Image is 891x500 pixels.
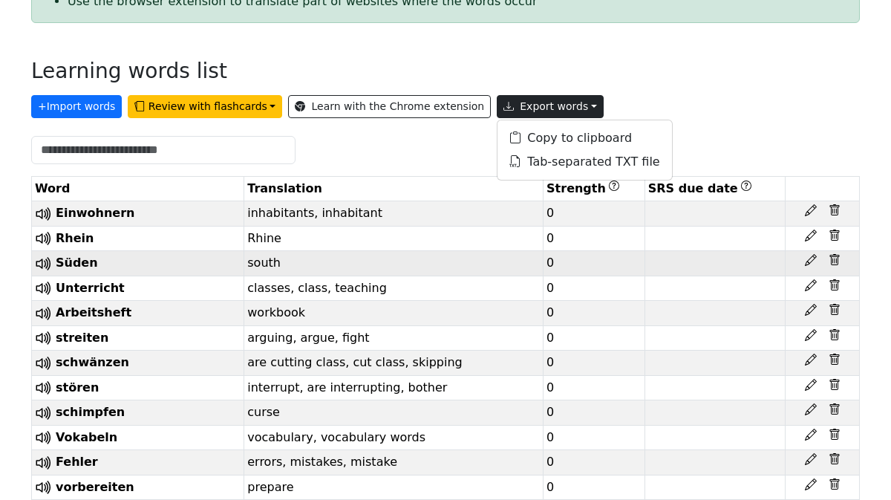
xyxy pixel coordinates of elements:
button: +Import words [31,95,122,118]
th: Word [32,177,244,201]
span: schwänzen [56,355,129,369]
td: 0 [544,400,645,426]
td: errors, mistakes, mistake [244,450,544,475]
span: schimpfen [56,405,125,419]
td: interrupt, are interrupting, bother [244,375,544,400]
td: 0 [544,450,645,475]
td: 0 [544,251,645,276]
td: 0 [544,375,645,400]
th: SRS due date [644,177,785,201]
td: 0 [544,351,645,376]
span: Unterricht [56,281,125,295]
a: Copy to clipboard [497,126,671,150]
span: streiten [56,331,108,345]
td: 0 [544,475,645,500]
a: Tab-separated TXT file [497,150,671,174]
span: vorbereiten [56,480,134,494]
td: 0 [544,325,645,351]
button: Review with flashcards [128,95,282,118]
td: 0 [544,201,645,227]
a: +Import words [31,96,128,110]
td: 0 [544,425,645,450]
span: Vokabeln [56,430,117,444]
button: Export words [497,95,604,118]
td: arguing, argue, fight [244,325,544,351]
td: inhabitants, inhabitant [244,201,544,227]
div: Export words [497,120,672,181]
td: prepare [244,475,544,500]
td: are cutting class, cut class, skipping [244,351,544,376]
th: Translation [244,177,544,201]
span: Arbeitsheft [56,305,131,319]
td: curse [244,400,544,426]
span: Rhein [56,231,94,245]
th: Strength [544,177,645,201]
td: 0 [544,276,645,301]
td: workbook [244,301,544,326]
span: Einwohnern [56,206,135,220]
td: classes, class, teaching [244,276,544,301]
a: Learn with the Chrome extension [288,95,491,118]
span: Fehler [56,455,98,469]
span: stören [56,380,99,395]
td: 0 [544,226,645,251]
td: Rhine [244,226,544,251]
span: Süden [56,256,98,270]
td: 0 [544,301,645,326]
td: vocabulary, vocabulary words [244,425,544,450]
td: south [244,251,544,276]
h3: Learning words list [31,59,227,84]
